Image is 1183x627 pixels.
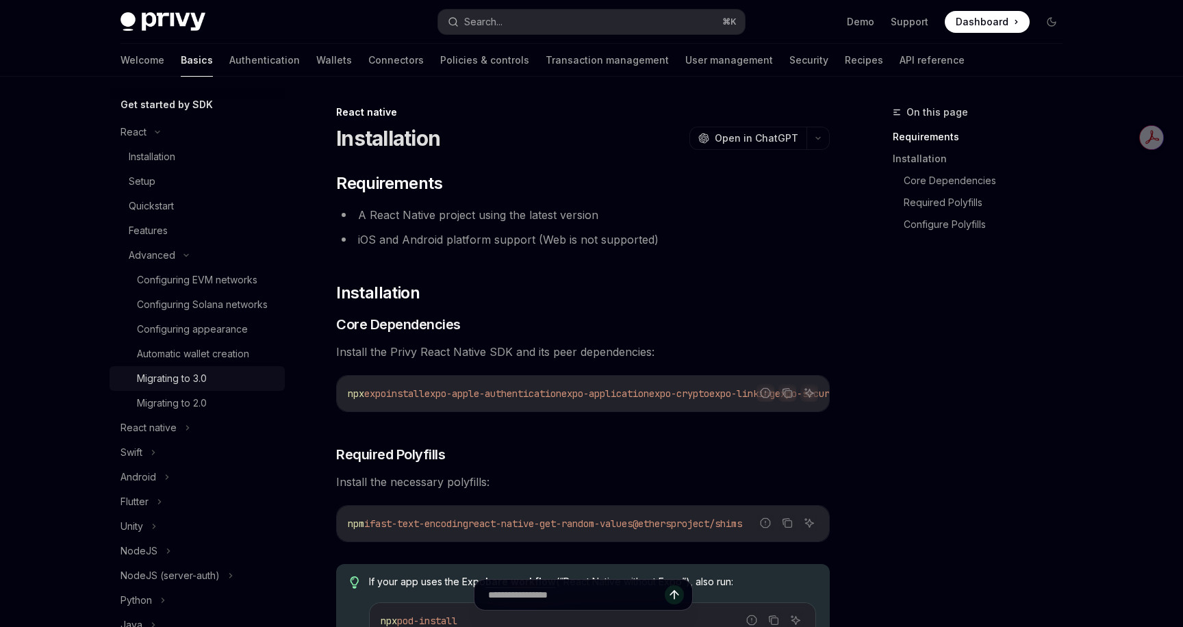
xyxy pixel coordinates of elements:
div: Python [120,592,152,609]
a: Installation [110,144,285,169]
div: Configuring EVM networks [137,272,257,288]
h1: Installation [336,126,440,151]
div: Configuring Solana networks [137,296,268,313]
div: Search... [464,14,503,30]
button: Report incorrect code [756,514,774,532]
a: Recipes [845,44,883,77]
a: Security [789,44,828,77]
button: Search...⌘K [438,10,745,34]
div: Quickstart [129,198,174,214]
h5: Get started by SDK [120,97,213,113]
span: Install the Privy React Native SDK and its peer dependencies: [336,342,830,361]
div: NodeJS (server-auth) [120,567,220,584]
a: Welcome [120,44,164,77]
li: iOS and Android platform support (Web is not supported) [336,230,830,249]
button: Swift [110,440,285,465]
a: Basics [181,44,213,77]
a: API reference [900,44,965,77]
div: Setup [129,173,155,190]
button: Advanced [110,243,285,268]
span: Install the necessary polyfills: [336,472,830,491]
span: Dashboard [956,15,1008,29]
span: expo-linking [709,387,775,400]
a: Migrating to 2.0 [110,391,285,415]
div: Android [120,469,156,485]
a: Automatic wallet creation [110,342,285,366]
a: Transaction management [546,44,669,77]
a: Setup [110,169,285,194]
div: React native [336,105,830,119]
div: Unity [120,518,143,535]
li: A React Native project using the latest version [336,205,830,225]
div: React native [120,420,177,436]
button: Flutter [110,489,285,514]
span: react-native-get-random-values [468,517,633,530]
button: Send message [665,585,684,604]
span: install [386,387,424,400]
a: Authentication [229,44,300,77]
button: React native [110,415,285,440]
span: expo-secure-store [775,387,868,400]
button: Ask AI [800,514,818,532]
button: Unity [110,514,285,539]
a: Migrating to 3.0 [110,366,285,391]
div: Migrating to 3.0 [137,370,207,387]
a: Configure Polyfills [893,214,1073,235]
span: expo-application [561,387,649,400]
button: Copy the contents from the code block [778,514,796,532]
span: Installation [336,282,420,304]
div: Advanced [129,247,175,264]
span: fast-text-encoding [370,517,468,530]
span: npm [348,517,364,530]
span: @ethersproject/shims [633,517,742,530]
img: dark logo [120,12,205,31]
a: Installation [893,148,1073,170]
a: bare workflow [485,576,556,588]
button: Ask AI [800,384,818,402]
a: Connectors [368,44,424,77]
span: Open in ChatGPT [715,131,798,145]
div: Configuring appearance [137,321,248,337]
button: NodeJS [110,539,285,563]
span: i [364,517,370,530]
a: Policies & controls [440,44,529,77]
button: NodeJS (server-auth) [110,563,285,588]
span: expo [364,387,386,400]
a: Requirements [893,126,1073,148]
div: React [120,124,147,140]
button: Android [110,465,285,489]
a: Wallets [316,44,352,77]
span: npx [348,387,364,400]
a: Quickstart [110,194,285,218]
span: If your app uses the Expo (“React Native without Expo”), also run: [369,575,816,589]
div: Swift [120,444,142,461]
button: Python [110,588,285,613]
div: Automatic wallet creation [137,346,249,362]
input: Ask a question... [488,580,665,610]
button: Toggle dark mode [1041,11,1063,33]
div: Flutter [120,494,149,510]
span: expo-crypto [649,387,709,400]
a: Demo [847,15,874,29]
a: Configuring appearance [110,317,285,342]
a: Required Polyfills [893,192,1073,214]
a: Core Dependencies [893,170,1073,192]
a: User management [685,44,773,77]
a: Features [110,218,285,243]
span: ⌘ K [722,16,737,27]
a: Configuring EVM networks [110,268,285,292]
div: Migrating to 2.0 [137,395,207,411]
button: Copy the contents from the code block [778,384,796,402]
a: Support [891,15,928,29]
span: Core Dependencies [336,315,461,334]
div: NodeJS [120,543,157,559]
a: Configuring Solana networks [110,292,285,317]
button: Open in ChatGPT [689,127,806,150]
span: expo-apple-authentication [424,387,561,400]
a: Dashboard [945,11,1030,33]
span: Requirements [336,172,442,194]
button: Report incorrect code [756,384,774,402]
span: Required Polyfills [336,445,445,464]
div: Installation [129,149,175,165]
button: React [110,120,285,144]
